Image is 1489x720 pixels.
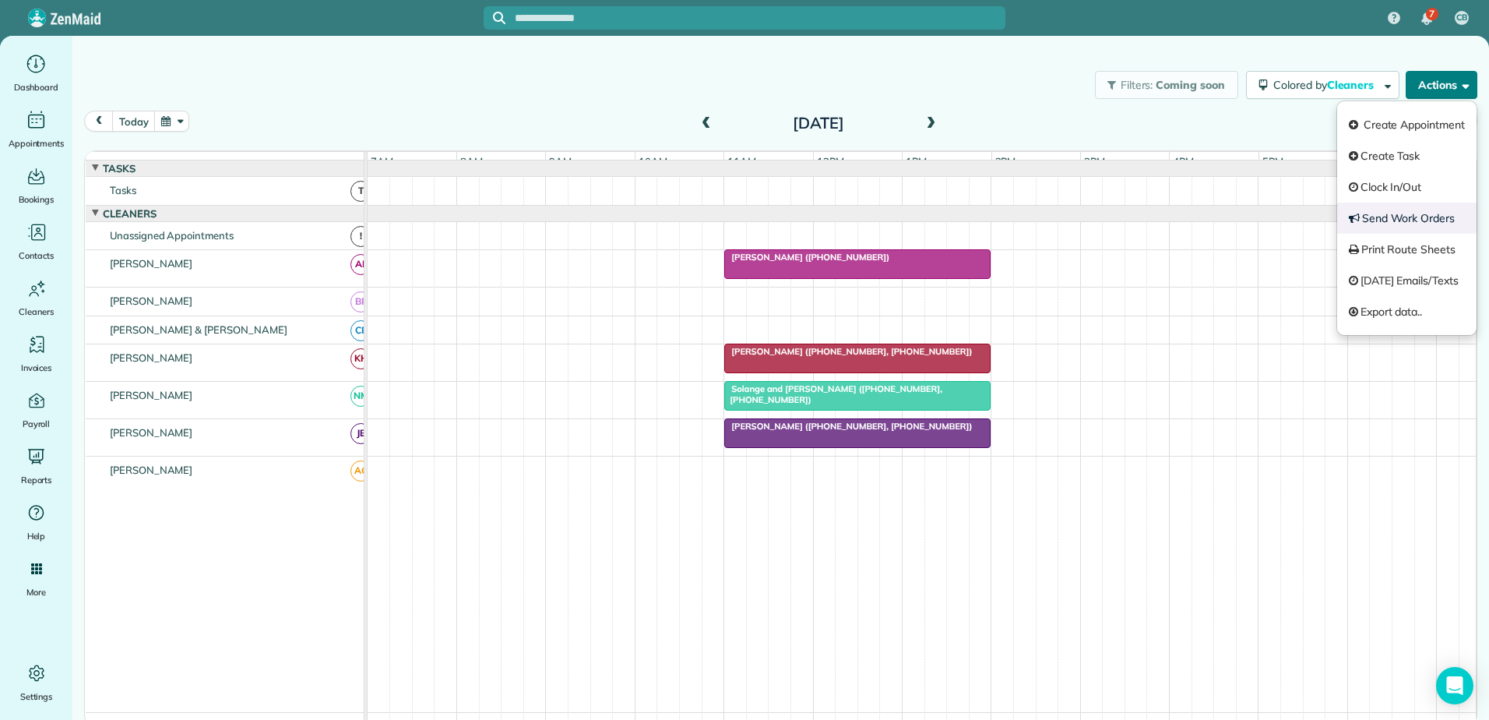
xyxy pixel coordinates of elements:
[107,426,196,439] span: [PERSON_NAME]
[6,276,66,319] a: Cleaners
[546,155,575,168] span: 9am
[19,192,55,207] span: Bookings
[1170,155,1197,168] span: 4pm
[1410,2,1443,36] div: 7 unread notifications
[350,254,371,275] span: AF
[350,461,371,482] span: AG
[368,155,396,168] span: 7am
[6,661,66,704] a: Settings
[6,51,66,95] a: Dashboard
[1337,140,1477,171] a: Create Task
[19,248,54,263] span: Contacts
[100,162,139,175] span: Tasks
[723,421,973,432] span: [PERSON_NAME] ([PHONE_NUMBER], [PHONE_NUMBER])
[721,115,916,132] h2: [DATE]
[1259,155,1287,168] span: 5pm
[107,389,196,401] span: [PERSON_NAME]
[350,226,371,247] span: !
[6,332,66,376] a: Invoices
[1081,155,1108,168] span: 3pm
[724,155,759,168] span: 11am
[20,689,53,704] span: Settings
[26,584,46,600] span: More
[992,155,1019,168] span: 2pm
[84,111,114,132] button: prev
[1273,78,1379,92] span: Colored by
[27,528,46,544] span: Help
[107,257,196,270] span: [PERSON_NAME]
[21,472,52,488] span: Reports
[1436,667,1473,704] div: Open Intercom Messenger
[350,423,371,444] span: JB
[6,444,66,488] a: Reports
[112,111,155,132] button: today
[723,383,942,405] span: Solange and [PERSON_NAME] ([PHONE_NUMBER], [PHONE_NUMBER])
[1337,203,1477,234] a: Send Work Orders
[903,155,930,168] span: 1pm
[1337,171,1477,203] a: Clock In/Out
[23,416,51,432] span: Payroll
[1406,71,1477,99] button: Actions
[1121,78,1153,92] span: Filters:
[1337,234,1477,265] a: Print Route Sheets
[107,229,237,242] span: Unassigned Appointments
[350,348,371,369] span: KH
[14,79,58,95] span: Dashboard
[107,464,196,476] span: [PERSON_NAME]
[6,108,66,151] a: Appointments
[493,12,505,24] svg: Focus search
[100,207,160,220] span: Cleaners
[9,136,65,151] span: Appointments
[6,388,66,432] a: Payroll
[1156,78,1226,92] span: Coming soon
[1327,78,1377,92] span: Cleaners
[1246,71,1399,99] button: Colored byCleaners
[1337,265,1477,296] a: [DATE] Emails/Texts
[6,220,66,263] a: Contacts
[107,295,196,307] span: [PERSON_NAME]
[484,12,505,24] button: Focus search
[19,304,54,319] span: Cleaners
[6,500,66,544] a: Help
[350,291,371,312] span: BR
[107,323,290,336] span: [PERSON_NAME] & [PERSON_NAME]
[723,346,973,357] span: [PERSON_NAME] ([PHONE_NUMBER], [PHONE_NUMBER])
[635,155,671,168] span: 10am
[457,155,486,168] span: 8am
[107,351,196,364] span: [PERSON_NAME]
[723,252,890,263] span: [PERSON_NAME] ([PHONE_NUMBER])
[1337,296,1477,327] a: Export data..
[1337,109,1477,140] a: Create Appointment
[350,320,371,341] span: CB
[107,184,139,196] span: Tasks
[6,164,66,207] a: Bookings
[350,386,371,407] span: NM
[1456,12,1467,24] span: CB
[814,155,847,168] span: 12pm
[350,181,371,202] span: T
[21,360,52,376] span: Invoices
[1429,8,1434,20] span: 7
